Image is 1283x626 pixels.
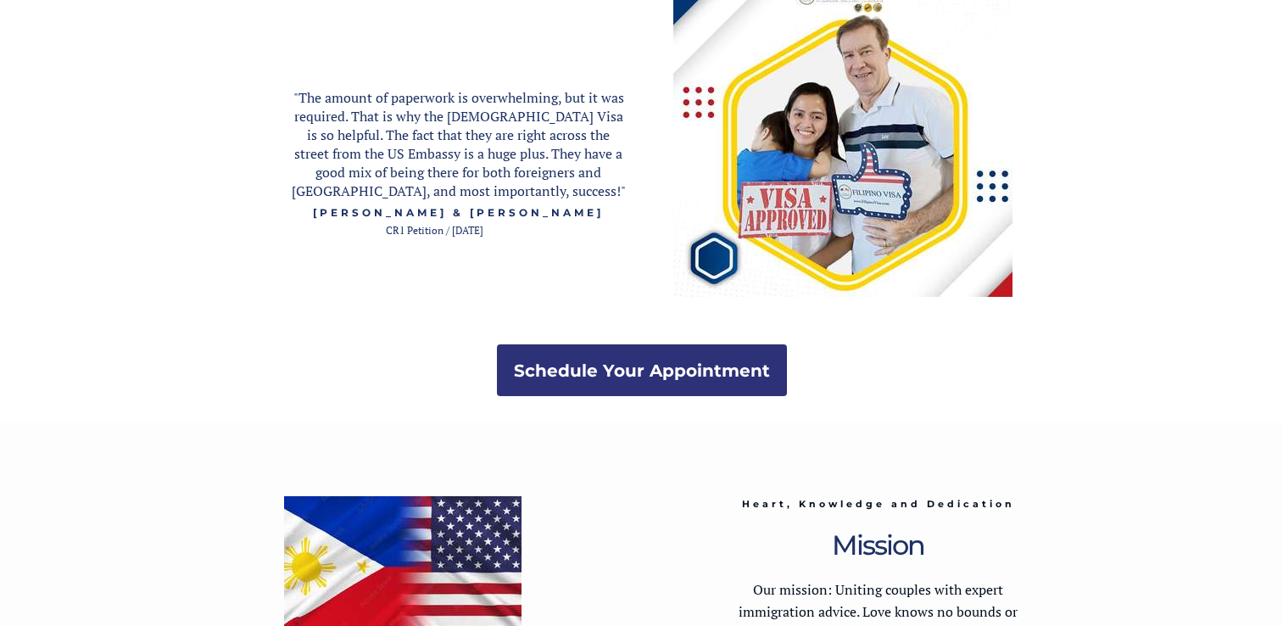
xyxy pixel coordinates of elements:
[742,498,1015,510] span: Heart, Knowledge and Dedication
[313,206,604,219] span: [PERSON_NAME] & [PERSON_NAME]
[497,344,787,396] a: Schedule Your Appointment
[514,361,770,381] strong: Schedule Your Appointment
[292,88,626,200] span: "The amount of paperwork is overwhelming, but it was required. That is why the [DEMOGRAPHIC_DATA]...
[386,224,483,237] span: CR1 Petition / [DATE]
[832,528,924,562] span: Mission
